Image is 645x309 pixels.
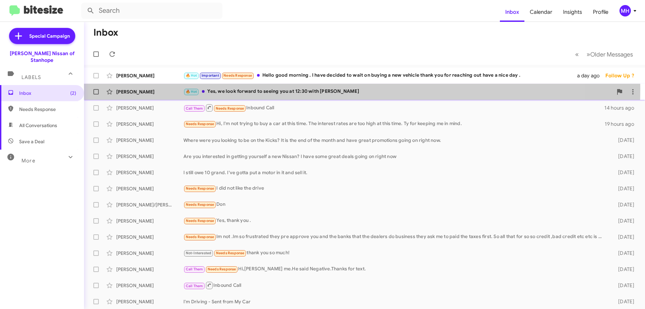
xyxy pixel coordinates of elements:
div: MH [619,5,631,16]
div: [DATE] [607,218,640,224]
span: (2) [70,90,76,96]
span: Needs Response [186,186,214,191]
nav: Page navigation example [571,47,637,61]
span: Needs Response [186,122,214,126]
div: Are you interested in getting yourself a new Nissan? I have some great deals going on right now [183,153,607,160]
div: [PERSON_NAME] [116,137,183,144]
span: Needs Response [216,251,245,255]
span: Important [202,73,219,78]
div: Don [183,201,607,208]
div: Yes, thank you . [183,217,607,225]
span: Needs Response [216,106,244,111]
a: Special Campaign [9,28,75,44]
div: [PERSON_NAME] [116,88,183,95]
div: I still owe 10 grand. I've gotta put a motor in it and sell it. [183,169,607,176]
button: MH [614,5,638,16]
span: Call Them [186,106,203,111]
span: All Conversations [19,122,57,129]
div: [PERSON_NAME] [116,121,183,127]
button: Next [583,47,637,61]
div: [DATE] [607,201,640,208]
span: Call Them [186,284,203,288]
span: 🔥 Hot [186,73,197,78]
span: Save a Deal [19,138,44,145]
div: a day ago [575,72,605,79]
div: [PERSON_NAME] [116,218,183,224]
div: Inbound Call [183,104,604,112]
div: Yes, we look forward to seeing you at 12:30 with [PERSON_NAME] [183,88,613,95]
div: [PERSON_NAME] [116,250,183,257]
a: Insights [558,2,588,22]
div: I'm Driving - Sent from My Car [183,298,607,305]
span: Needs Response [186,235,214,239]
span: Call Them [186,267,203,271]
div: [PERSON_NAME] [116,234,183,240]
div: [DATE] [607,153,640,160]
span: » [587,50,590,59]
button: Previous [571,47,583,61]
div: thank you so much! [183,249,607,257]
span: Special Campaign [29,33,70,39]
div: [PERSON_NAME] [116,72,183,79]
span: Needs Response [223,73,252,78]
div: Where were you looking to be on the Kicks? It is the end of the month and have great promotions g... [183,137,607,144]
div: I did not like the drive [183,185,607,192]
div: [DATE] [607,250,640,257]
h1: Inbox [93,27,118,38]
a: Calendar [524,2,558,22]
div: Hello good morning . I have decided to wait on buying a new vehicle thank you for reaching out ha... [183,72,575,79]
div: [PERSON_NAME] [116,185,183,192]
div: [PERSON_NAME] [116,169,183,176]
div: [PERSON_NAME] [116,105,183,111]
div: Hi,[PERSON_NAME] me.He said Negative.Thanks for text. [183,265,607,273]
span: Needs Response [186,202,214,207]
div: [DATE] [607,169,640,176]
div: [DATE] [607,185,640,192]
div: [DATE] [607,282,640,289]
span: Needs Response [208,267,236,271]
a: Inbox [500,2,524,22]
div: [DATE] [607,234,640,240]
span: Older Messages [590,51,633,58]
div: [PERSON_NAME] [116,298,183,305]
div: Hi, I'm not trying to buy a car at this time. The interest rates are too high at this time. Ty fo... [183,120,605,128]
div: Inbound Call [183,281,607,289]
a: Profile [588,2,614,22]
div: [PERSON_NAME] [116,153,183,160]
div: [DATE] [607,137,640,144]
input: Search [81,3,222,19]
span: Inbox [19,90,76,96]
div: 19 hours ago [605,121,640,127]
span: Needs Response [186,219,214,223]
div: Im not .Im so frustrated they pre approve you and the banks that the dealers do business they ask... [183,233,607,241]
span: More [21,158,35,164]
span: 🔥 Hot [186,89,197,94]
div: [DATE] [607,298,640,305]
span: « [575,50,579,59]
div: [PERSON_NAME]/[PERSON_NAME] [116,201,183,208]
div: 14 hours ago [604,105,640,111]
span: Labels [21,74,41,80]
span: Needs Response [19,106,76,113]
div: [DATE] [607,266,640,273]
div: [PERSON_NAME] [116,282,183,289]
span: Not-Interested [186,251,212,255]
div: Follow Up ? [605,72,640,79]
div: [PERSON_NAME] [116,266,183,273]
